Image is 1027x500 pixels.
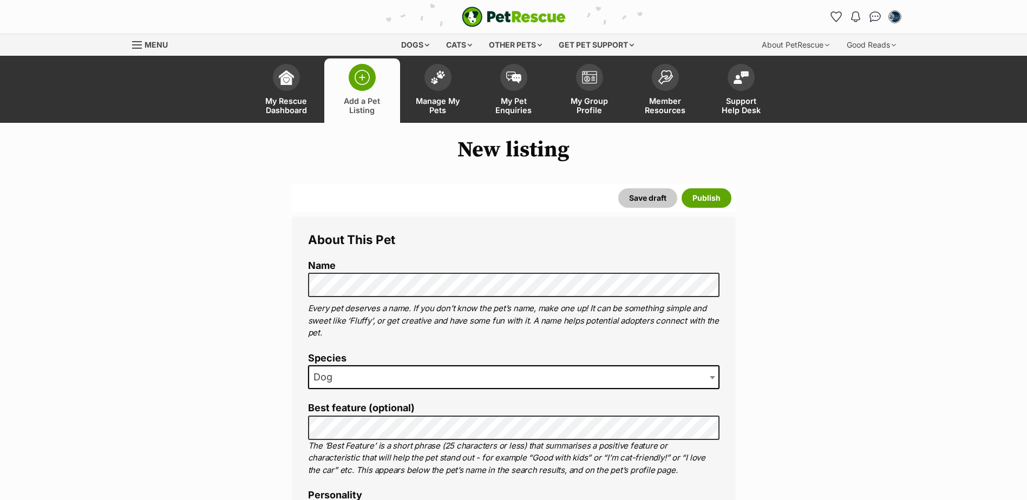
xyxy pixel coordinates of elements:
[847,8,865,25] button: Notifications
[582,71,597,84] img: group-profile-icon-3fa3cf56718a62981997c0bc7e787c4b2cf8bcc04b72c1350f741eb67cf2f40e.svg
[828,8,904,25] ul: Account quick links
[851,11,860,22] img: notifications-46538b983faf8c2785f20acdc204bb7945ddae34d4c08c2a6579f10ce5e182be.svg
[476,58,552,123] a: My Pet Enquiries
[682,188,731,208] button: Publish
[627,58,703,123] a: Member Resources
[414,96,462,115] span: Manage My Pets
[618,188,677,208] button: Save draft
[565,96,614,115] span: My Group Profile
[279,70,294,85] img: dashboard-icon-eb2f2d2d3e046f16d808141f083e7271f6b2e854fb5c12c21221c1fb7104beca.svg
[703,58,779,123] a: Support Help Desk
[400,58,476,123] a: Manage My Pets
[481,34,550,56] div: Other pets
[552,58,627,123] a: My Group Profile
[462,6,566,27] a: PetRescue
[869,11,881,22] img: chat-41dd97257d64d25036548639549fe6c8038ab92f7586957e7f3b1b290dea8141.svg
[506,71,521,83] img: pet-enquiries-icon-7e3ad2cf08bfb03b45e93fb7055b45f3efa6380592205ae92323e6603595dc1f.svg
[867,8,884,25] a: Conversations
[430,70,446,84] img: manage-my-pets-icon-02211641906a0b7f246fdf0571729dbe1e7629f14944591b6c1af311fb30b64b.svg
[439,34,480,56] div: Cats
[551,34,642,56] div: Get pet support
[338,96,387,115] span: Add a Pet Listing
[145,40,168,49] span: Menu
[886,8,904,25] button: My account
[839,34,904,56] div: Good Reads
[308,365,719,389] span: Dog
[308,232,395,247] span: About This Pet
[717,96,766,115] span: Support Help Desk
[309,370,343,385] span: Dog
[308,403,719,414] label: Best feature (optional)
[489,96,538,115] span: My Pet Enquiries
[308,260,719,272] label: Name
[828,8,845,25] a: Favourites
[262,96,311,115] span: My Rescue Dashboard
[355,70,370,85] img: add-pet-listing-icon-0afa8454b4691262ce3f59096e99ab1cd57d4a30225e0717b998d2c9b9846f56.svg
[394,34,437,56] div: Dogs
[308,440,719,477] p: The ‘Best Feature’ is a short phrase (25 characters or less) that summarises a positive feature o...
[754,34,837,56] div: About PetRescue
[308,353,719,364] label: Species
[889,11,900,22] img: Beverly Gray profile pic
[462,6,566,27] img: logo-e224e6f780fb5917bec1dbf3a21bbac754714ae5b6737aabdf751b685950b380.svg
[248,58,324,123] a: My Rescue Dashboard
[308,302,719,339] p: Every pet deserves a name. If you don’t know the pet’s name, make one up! It can be something sim...
[658,70,673,84] img: member-resources-icon-8e73f808a243e03378d46382f2149f9095a855e16c252ad45f914b54edf8863c.svg
[734,71,749,84] img: help-desk-icon-fdf02630f3aa405de69fd3d07c3f3aa587a6932b1a1747fa1d2bba05be0121f9.svg
[324,58,400,123] a: Add a Pet Listing
[641,96,690,115] span: Member Resources
[132,34,175,54] a: Menu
